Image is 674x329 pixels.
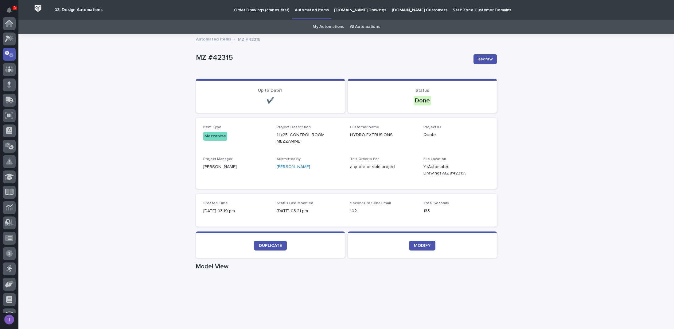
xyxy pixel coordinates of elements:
[196,53,469,62] p: MZ #42315
[277,132,343,145] p: 11'x25' CONTROL ROOM MEZZANINE
[203,201,228,205] span: Created Time
[277,208,343,214] p: [DATE] 03:21 pm
[258,88,282,93] span: Up to Date?
[350,157,381,161] span: This Order is For...
[54,7,103,13] h2: 03. Design Automations
[415,88,429,93] span: Status
[203,125,221,129] span: Item Type
[409,241,435,251] a: MODIFY
[350,125,379,129] span: Customer Name
[254,241,287,251] a: DUPLICATE
[203,164,269,170] p: [PERSON_NAME]
[350,208,416,214] p: 102
[414,243,431,248] span: MODIFY
[423,164,475,177] : Y:\Automated Drawings\MZ #42315\
[259,243,282,248] span: DUPLICATE
[313,20,344,34] a: My Automations
[477,56,493,62] span: Redraw
[350,20,380,34] a: All Automations
[277,157,301,161] span: Submitted By
[203,132,227,141] div: Mezzanine
[3,4,16,17] button: Notifications
[32,3,44,14] img: Workspace Logo
[423,208,489,214] p: 133
[473,54,497,64] button: Redraw
[423,125,441,129] span: Project ID
[350,201,391,205] span: Seconds to Send Email
[277,201,313,205] span: Status Last Modified
[196,35,231,42] a: Automated Items
[350,164,416,170] p: a quote or sold project
[277,164,310,170] a: [PERSON_NAME]
[196,263,497,270] h1: Model View
[423,132,489,138] p: Quote
[423,201,449,205] span: Total Seconds
[238,36,260,42] p: MZ #42315
[203,97,337,104] p: ✔️
[3,313,16,326] button: users-avatar
[414,96,431,105] div: Done
[14,6,16,10] p: 3
[203,208,269,214] p: [DATE] 03:19 pm
[8,7,16,17] div: Notifications3
[350,132,416,138] p: HYDRO-EXTRUSIONS
[203,157,232,161] span: Project Manager
[277,125,311,129] span: Project Description
[423,157,446,161] span: File Location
